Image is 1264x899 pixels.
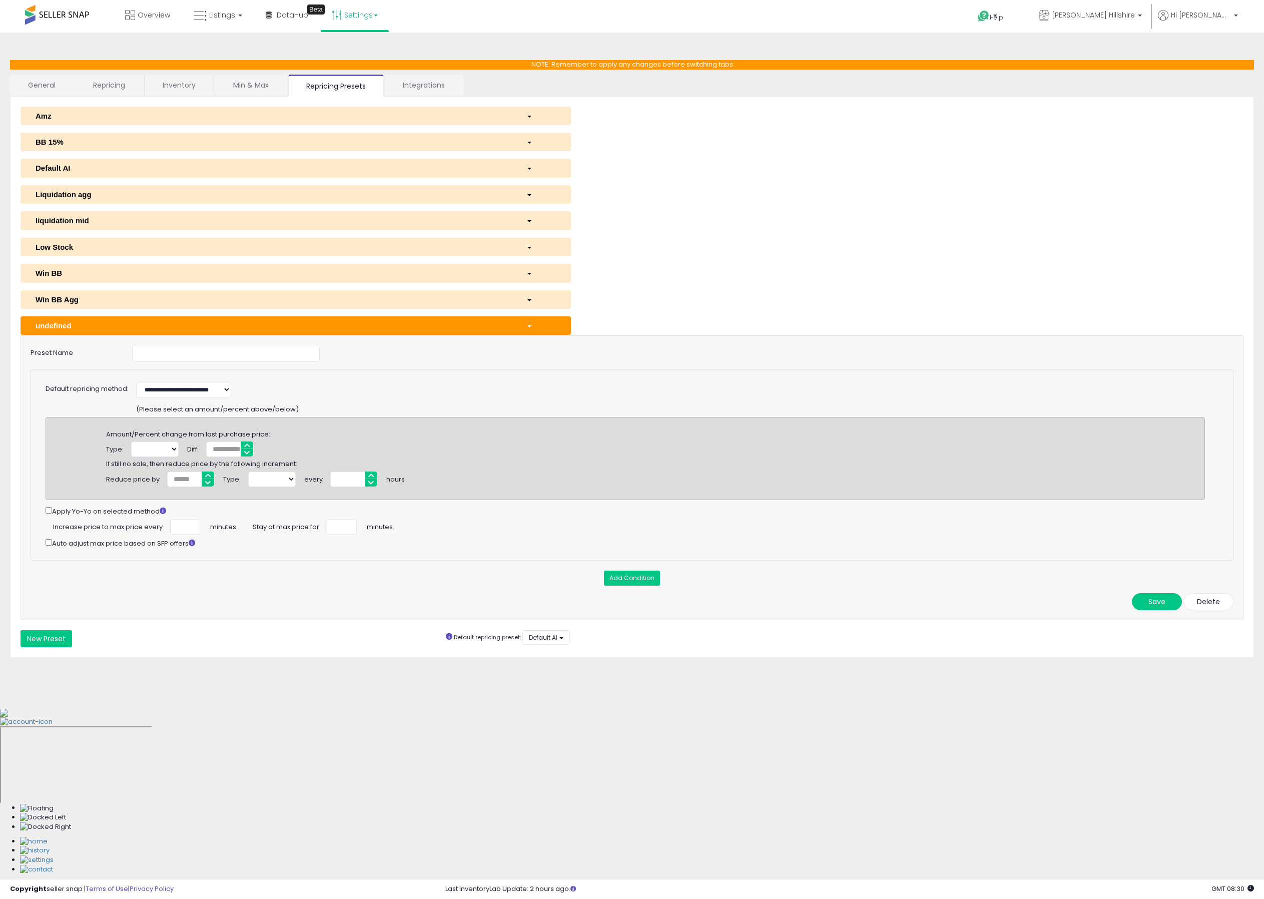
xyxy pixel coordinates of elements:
label: Preset Name [23,345,125,358]
span: Default AI [529,633,557,642]
div: BB 15% [28,137,519,147]
a: Inventory [145,75,214,96]
div: Default AI [28,163,519,173]
i: Get Help [977,10,990,23]
a: Min & Max [215,75,287,96]
a: Integrations [385,75,463,96]
button: Liquidation agg [21,185,571,204]
img: History [20,846,50,855]
div: Win BB Agg [28,294,519,305]
img: Docked Left [20,813,66,822]
div: Diff: [187,441,199,455]
div: Type: [106,441,124,455]
div: Amz [28,111,519,121]
span: Listings [209,10,235,20]
span: Amount/Percent change from last purchase price: [106,426,270,439]
button: Delete [1183,593,1233,610]
span: Help [990,13,1003,22]
p: NOTE: Remember to apply any changes before switching tabs [10,60,1254,70]
button: Win BB [21,264,571,282]
span: minutes. [367,519,394,532]
span: [PERSON_NAME] Hillshire [1052,10,1135,20]
img: Contact [20,865,53,874]
span: DataHub [277,10,308,20]
button: liquidation mid [21,211,571,230]
span: Stay at max price for [253,519,319,532]
button: Add Condition [604,571,660,586]
span: If still no sale, then reduce price by the following increment: [106,456,297,469]
a: General [10,75,74,96]
a: Repricing Presets [288,75,384,97]
span: Increase price to max price every [53,519,163,532]
a: Hi [PERSON_NAME] [1158,10,1238,33]
div: Reduce price by [106,472,160,485]
img: Docked Right [20,822,71,832]
img: Home [20,837,48,846]
div: Low Stock [28,242,519,252]
span: minutes. [210,519,238,532]
div: Type: [223,472,241,485]
a: Help [970,3,1023,33]
div: Apply Yo-Yo on selected method [46,505,1205,517]
button: Win BB Agg [21,290,571,309]
div: Tooltip anchor [307,5,325,15]
button: Low Stock [21,238,571,256]
button: Save [1132,593,1182,610]
div: Liquidation agg [28,189,519,200]
span: (Please select an amount/percent above/below) [136,405,299,414]
img: Settings [20,855,54,865]
div: Win BB [28,268,519,278]
a: Repricing [75,75,143,96]
button: Default AI [21,159,571,177]
small: Default repricing preset: [454,633,521,641]
button: Amz [21,107,571,125]
button: BB 15% [21,133,571,151]
span: Overview [138,10,170,20]
div: undefined [28,320,519,331]
div: liquidation mid [28,215,519,226]
div: every [304,472,323,485]
button: New Preset [21,630,72,647]
label: Default repricing method: [46,384,129,394]
div: Auto adjust max price based on SFP offers [46,537,1205,549]
button: undefined [21,316,571,335]
div: hours [386,472,405,485]
img: Floating [20,804,54,813]
button: Default AI [522,630,570,645]
span: Hi [PERSON_NAME] [1171,10,1231,20]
